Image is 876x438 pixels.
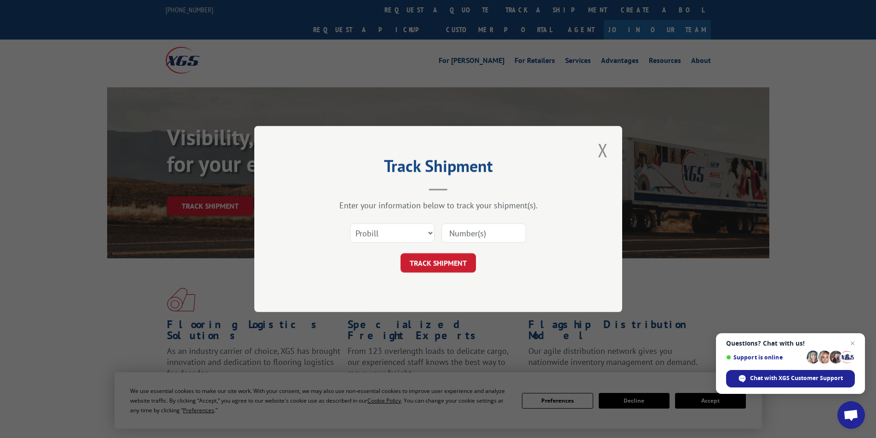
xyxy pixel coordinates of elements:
[401,253,476,273] button: TRACK SHIPMENT
[300,159,576,177] h2: Track Shipment
[726,340,855,347] span: Questions? Chat with us!
[441,223,526,243] input: Number(s)
[837,401,865,429] a: Open chat
[726,354,803,361] span: Support is online
[595,137,611,163] button: Close modal
[300,200,576,210] div: Enter your information below to track your shipment(s).
[726,370,855,387] span: Chat with XGS Customer Support
[750,374,843,382] span: Chat with XGS Customer Support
